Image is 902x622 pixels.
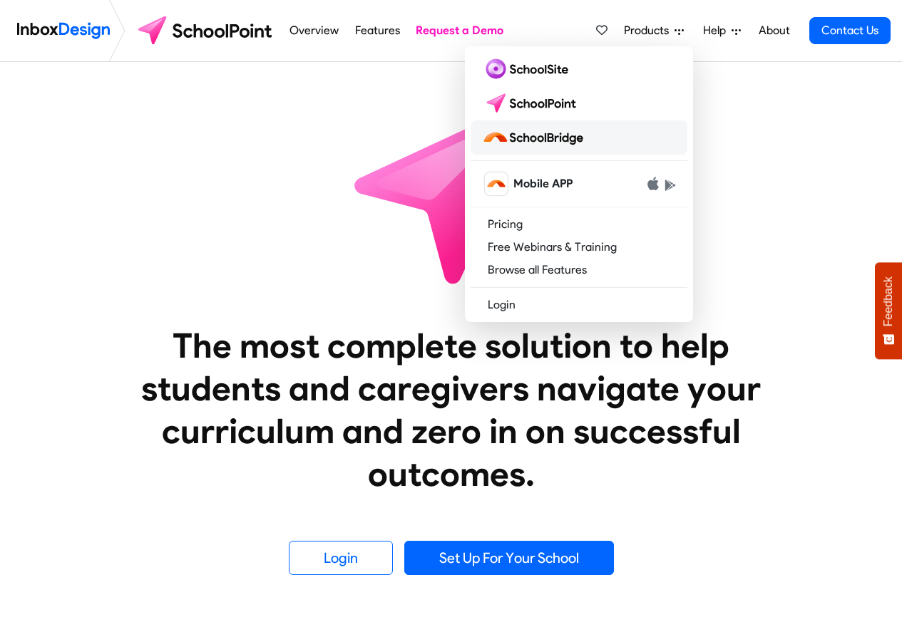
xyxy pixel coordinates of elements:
[809,17,891,44] a: Contact Us
[113,324,790,495] heading: The most complete solution to help students and caregivers navigate your curriculum and zero in o...
[697,16,747,45] a: Help
[471,167,687,201] a: schoolbridge icon Mobile APP
[471,236,687,259] a: Free Webinars & Training
[131,14,282,48] img: schoolpoint logo
[703,22,732,39] span: Help
[485,172,508,195] img: schoolbridge icon
[351,16,404,45] a: Features
[624,22,675,39] span: Products
[482,126,589,149] img: schoolbridge logo
[412,16,508,45] a: Request a Demo
[482,92,583,115] img: schoolpoint logo
[618,16,690,45] a: Products
[754,16,794,45] a: About
[289,541,393,575] a: Login
[875,262,902,359] button: Feedback - Show survey
[471,259,687,281] a: Browse all Features
[471,213,687,236] a: Pricing
[882,276,895,326] span: Feedback
[465,46,693,322] div: Products
[404,541,614,575] a: Set Up For Your School
[286,16,343,45] a: Overview
[471,294,687,316] a: Login
[482,58,574,81] img: schoolsite logo
[323,62,580,318] img: icon_schoolpoint.svg
[513,175,573,192] span: Mobile APP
